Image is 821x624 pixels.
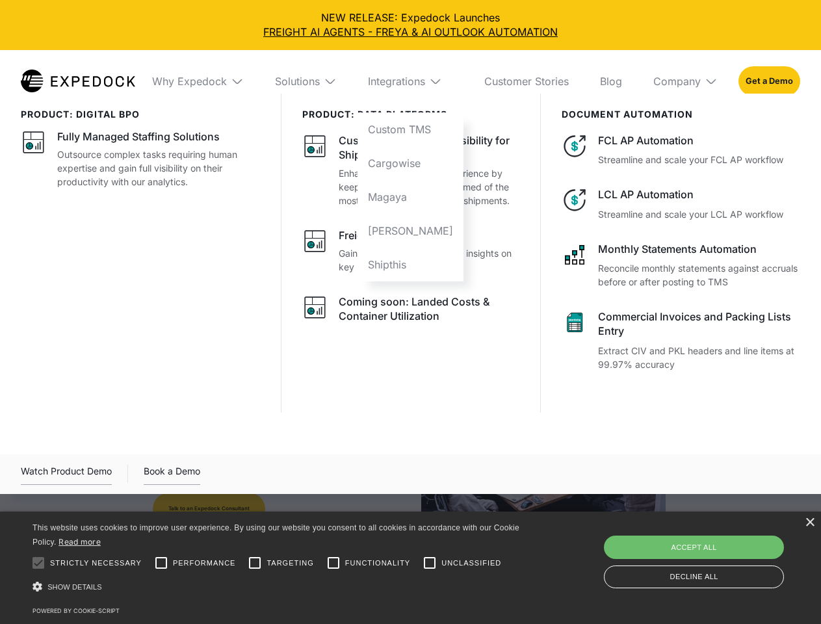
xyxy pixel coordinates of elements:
a: LCL AP AutomationStreamline and scale your LCL AP workflow [562,187,800,220]
a: Powered by cookie-script [33,607,120,614]
a: Get a Demo [738,66,800,96]
span: Unclassified [441,558,501,569]
div: product: digital bpo [21,109,260,120]
div: Integrations [358,50,463,112]
a: FREIGHT AI AGENTS - FREYA & AI OUTLOOK AUTOMATION [10,25,811,39]
p: Extract CIV and PKL headers and line items at 99.97% accuracy [598,344,800,371]
a: Customer Experience: Visibility for ShippersEnhance your customer experience by keeping your cust... [302,133,520,207]
a: Coming soon: Landed Costs & Container Utilization [302,294,520,328]
a: Magaya [358,180,463,214]
a: Freight BIGain real-time and actionable insights on key performance indicators [302,228,520,274]
a: Monthly Statements AutomationReconcile monthly statements against accruals before or after postin... [562,242,800,289]
div: Monthly Statements Automation [598,242,800,256]
span: Performance [173,558,236,569]
div: LCL AP Automation [598,187,800,201]
a: Commercial Invoices and Packing Lists EntryExtract CIV and PKL headers and line items at 99.97% a... [562,309,800,371]
div: Solutions [275,75,320,88]
span: Targeting [267,558,313,569]
a: [PERSON_NAME] [358,214,463,248]
div: FCL AP Automation [598,133,800,148]
a: Read more [59,537,101,547]
div: Why Expedock [142,50,254,112]
a: Custom TMS [358,112,463,146]
span: Show details [47,583,102,591]
a: Fully Managed Staffing SolutionsOutsource complex tasks requiring human expertise and gain full v... [21,129,260,188]
p: Streamline and scale your LCL AP workflow [598,207,800,221]
iframe: Chat Widget [605,484,821,624]
p: Reconcile monthly statements against accruals before or after posting to TMS [598,261,800,289]
span: This website uses cookies to improve user experience. By using our website you consent to all coo... [33,523,519,547]
div: Company [643,50,728,112]
a: Customer Stories [474,50,579,112]
div: Why Expedock [152,75,227,88]
span: Strictly necessary [50,558,142,569]
div: Company [653,75,701,88]
div: Fully Managed Staffing Solutions [57,129,220,144]
div: Coming soon: Landed Costs & Container Utilization [339,294,520,324]
p: Outsource complex tasks requiring human expertise and gain full visibility on their productivity ... [57,148,260,188]
a: FCL AP AutomationStreamline and scale your FCL AP workflow [562,133,800,166]
div: NEW RELEASE: Expedock Launches [10,10,811,40]
div: Watch Product Demo [21,463,112,485]
div: Customer Experience: Visibility for Shippers [339,133,520,162]
div: document automation [562,109,800,120]
div: Freight BI [339,228,385,242]
p: Enhance your customer experience by keeping your customers informed of the most recent changes to... [339,166,520,207]
a: Shipthis [358,248,463,281]
div: PRODUCT: data platforms [302,109,520,120]
div: Solutions [265,50,347,112]
p: Gain real-time and actionable insights on key performance indicators [339,246,520,274]
p: Streamline and scale your FCL AP workflow [598,153,800,166]
a: open lightbox [21,463,112,485]
div: Commercial Invoices and Packing Lists Entry [598,309,800,339]
nav: Integrations [358,112,463,281]
div: Show details [33,578,524,596]
a: Cargowise [358,146,463,180]
span: Functionality [345,558,410,569]
div: Integrations [368,75,425,88]
a: Book a Demo [144,463,200,485]
a: Blog [590,50,632,112]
